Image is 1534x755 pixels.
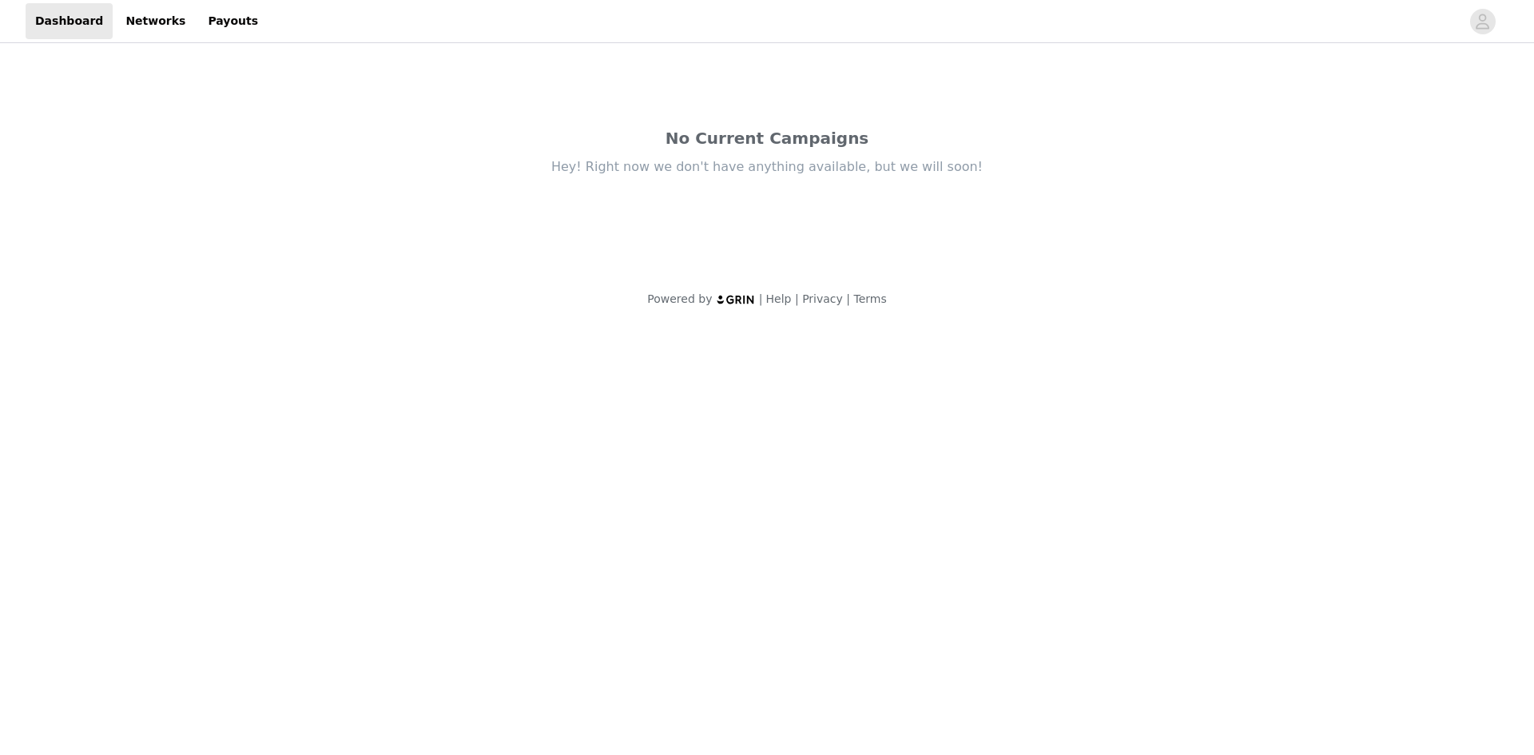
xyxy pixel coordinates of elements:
[198,3,268,39] a: Payouts
[26,3,113,39] a: Dashboard
[759,292,763,305] span: |
[116,3,195,39] a: Networks
[431,158,1103,176] div: Hey! Right now we don't have anything available, but we will soon!
[853,292,886,305] a: Terms
[766,292,792,305] a: Help
[795,292,799,305] span: |
[431,126,1103,150] div: No Current Campaigns
[716,294,756,304] img: logo
[802,292,843,305] a: Privacy
[647,292,712,305] span: Powered by
[846,292,850,305] span: |
[1475,9,1490,34] div: avatar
